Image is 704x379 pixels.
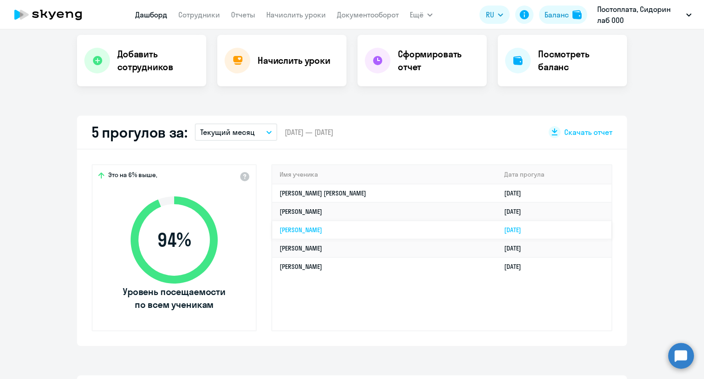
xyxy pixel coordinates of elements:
h4: Начислить уроки [258,54,330,67]
button: Балансbalance [539,6,587,24]
a: [DATE] [504,262,528,271]
button: Ещё [410,6,433,24]
a: [DATE] [504,189,528,197]
h4: Добавить сотрудников [117,48,199,73]
img: balance [572,10,582,19]
span: Скачать отчет [564,127,612,137]
a: [DATE] [504,207,528,216]
a: [PERSON_NAME] [280,207,322,216]
h4: Сформировать отчет [398,48,479,73]
button: RU [479,6,510,24]
span: 94 % [121,229,227,251]
a: [PERSON_NAME] [PERSON_NAME] [280,189,366,197]
span: RU [486,9,494,20]
span: Ещё [410,9,423,20]
button: Постоплата, Сидорин лаб ООО [593,4,696,26]
span: [DATE] — [DATE] [285,127,333,137]
a: Отчеты [231,10,255,19]
button: Текущий месяц [195,123,277,141]
a: [PERSON_NAME] [280,226,322,234]
p: Постоплата, Сидорин лаб ООО [597,4,682,26]
h2: 5 прогулов за: [92,123,187,141]
a: [DATE] [504,226,528,234]
a: [PERSON_NAME] [280,244,322,252]
a: [PERSON_NAME] [280,262,322,271]
a: Документооборот [337,10,399,19]
th: Имя ученика [272,165,497,184]
a: Начислить уроки [266,10,326,19]
th: Дата прогула [497,165,611,184]
span: Это на 6% выше, [108,171,157,182]
a: Дашборд [135,10,167,19]
span: Уровень посещаемости по всем ученикам [121,285,227,311]
a: Сотрудники [178,10,220,19]
h4: Посмотреть баланс [538,48,620,73]
p: Текущий месяц [200,127,255,138]
div: Баланс [544,9,569,20]
a: [DATE] [504,244,528,252]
